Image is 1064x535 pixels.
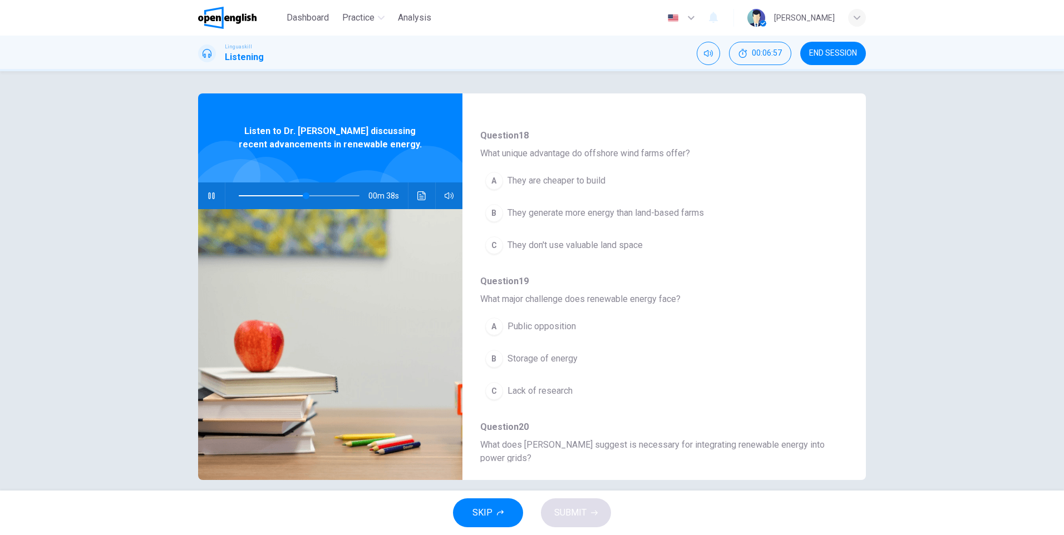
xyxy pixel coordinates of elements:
[508,239,643,252] span: They don't use valuable land space
[809,49,857,58] span: END SESSION
[480,313,790,340] button: APublic opposition
[198,209,462,480] img: Listen to Dr. Helen Smith discussing recent advancements in renewable energy.
[480,345,790,373] button: BStorage of energy
[774,11,835,24] div: [PERSON_NAME]
[800,42,866,65] button: END SESSION
[508,352,578,365] span: Storage of energy
[234,125,426,151] span: Listen to Dr. [PERSON_NAME] discussing recent advancements in renewable energy.
[398,11,431,24] span: Analysis
[485,236,503,254] div: C
[480,147,830,160] span: What unique advantage do offshore wind farms offer?
[480,199,790,227] button: BThey generate more energy than land-based farms
[480,293,830,306] span: What major challenge does renewable energy face?
[413,182,431,209] button: Click to see the audio transcription
[729,42,791,65] div: Hide
[368,182,408,209] span: 00m 38s
[485,382,503,400] div: C
[472,505,492,521] span: SKIP
[198,7,282,29] a: OpenEnglish logo
[485,172,503,190] div: A
[508,384,573,398] span: Lack of research
[480,377,790,405] button: CLack of research
[485,350,503,368] div: B
[508,206,704,220] span: They generate more energy than land-based farms
[697,42,720,65] div: Mute
[480,231,790,259] button: CThey don't use valuable land space
[485,204,503,222] div: B
[480,275,830,288] span: Question 19
[729,42,791,65] button: 00:06:57
[393,8,436,28] button: Analysis
[508,320,576,333] span: Public opposition
[453,498,523,527] button: SKIP
[282,8,333,28] button: Dashboard
[666,14,680,22] img: en
[287,11,329,24] span: Dashboard
[198,7,257,29] img: OpenEnglish logo
[480,438,830,465] span: What does [PERSON_NAME] suggest is necessary for integrating renewable energy into power grids?
[338,8,389,28] button: Practice
[480,167,790,195] button: AThey are cheaper to build
[480,129,830,142] span: Question 18
[480,420,830,434] span: Question 20
[747,9,765,27] img: Profile picture
[508,174,605,187] span: They are cheaper to build
[342,11,375,24] span: Practice
[485,318,503,335] div: A
[225,51,264,64] h1: Listening
[225,43,252,51] span: Linguaskill
[752,49,782,58] span: 00:06:57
